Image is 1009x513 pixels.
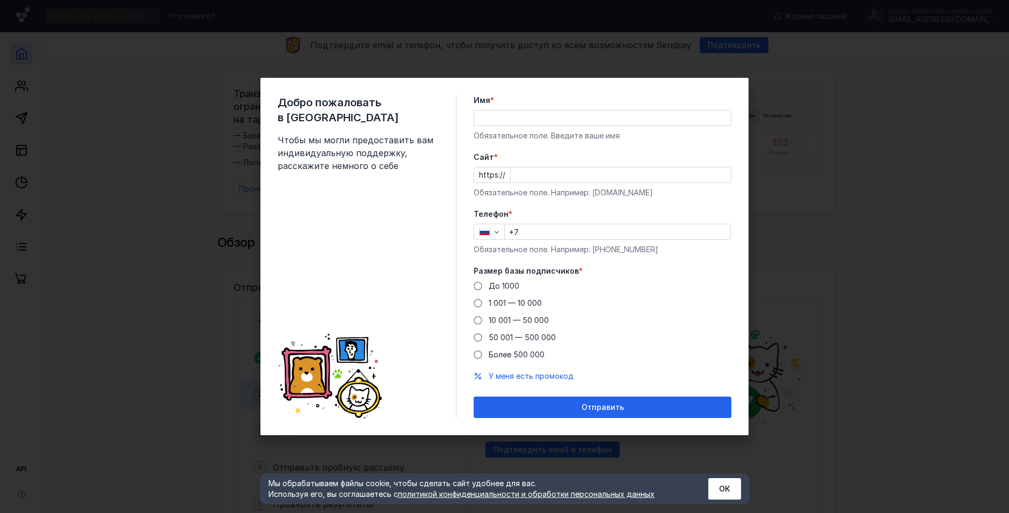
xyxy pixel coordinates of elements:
span: Cайт [474,152,494,163]
span: Добро пожаловать в [GEOGRAPHIC_DATA] [278,95,439,125]
a: политикой конфиденциальности и обработки персональных данных [398,489,655,499]
button: Отправить [474,397,731,418]
span: Размер базы подписчиков [474,266,579,276]
span: Телефон [474,209,509,219]
span: Более 500 000 [489,350,545,359]
div: Обязательное поле. Например: [PHONE_NUMBER] [474,244,731,255]
span: 10 001 — 50 000 [489,316,549,325]
span: 50 001 — 500 000 [489,333,556,342]
div: Обязательное поле. Введите ваше имя [474,130,731,141]
span: Чтобы мы могли предоставить вам индивидуальную поддержку, расскажите немного о себе [278,134,439,172]
span: Отправить [582,403,624,412]
div: Мы обрабатываем файлы cookie, чтобы сделать сайт удобнее для вас. Используя его, вы соглашаетесь c [268,478,682,500]
span: 1 001 — 10 000 [489,298,542,307]
span: Имя [474,95,490,106]
button: У меня есть промокод [489,371,574,382]
span: До 1000 [489,281,519,290]
button: ОК [708,478,741,500]
div: Обязательное поле. Например: [DOMAIN_NAME] [474,187,731,198]
span: У меня есть промокод [489,371,574,380]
